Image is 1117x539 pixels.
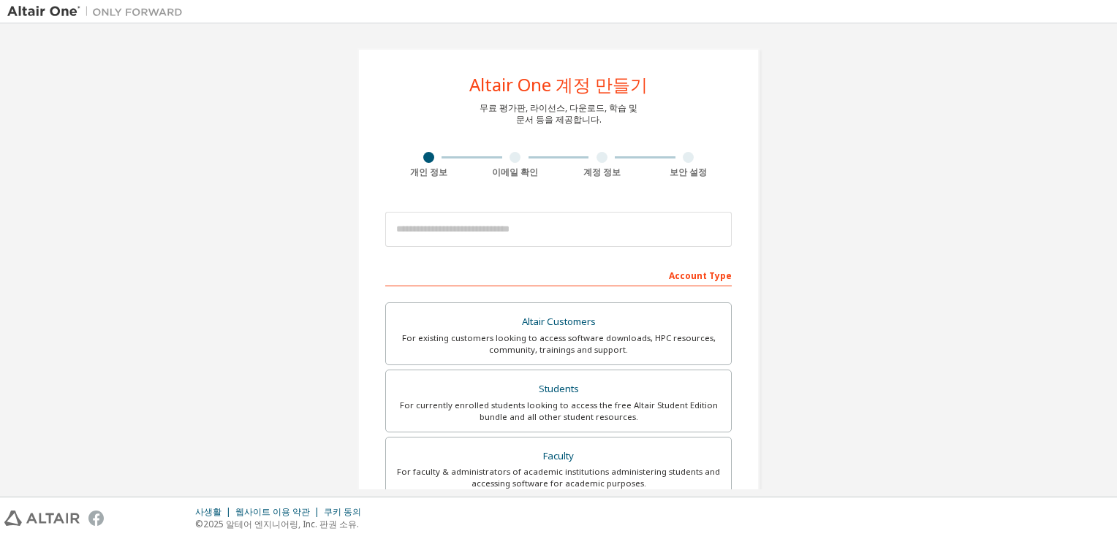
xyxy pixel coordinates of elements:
div: For faculty & administrators of academic institutions administering students and accessing softwa... [395,466,722,489]
div: Students [395,379,722,400]
div: 사생활 [195,506,235,518]
div: For currently enrolled students looking to access the free Altair Student Edition bundle and all ... [395,400,722,423]
div: Altair One 계정 만들기 [469,76,648,93]
img: altair_logo.svg [4,511,80,526]
img: facebook.svg [88,511,104,526]
div: Altair Customers [395,312,722,332]
div: 계정 정보 [558,167,645,178]
div: 쿠키 동의 [324,506,370,518]
div: Account Type [385,263,732,286]
div: 웹사이트 이용 약관 [235,506,324,518]
div: For existing customers looking to access software downloads, HPC resources, community, trainings ... [395,332,722,356]
img: Altair One [7,4,190,19]
div: 개인 정보 [385,167,472,178]
div: 이메일 확인 [472,167,559,178]
div: 보안 설정 [645,167,732,178]
font: 2025 알테어 엔지니어링, Inc. 판권 소유. [203,518,359,530]
p: © [195,518,370,530]
div: Faculty [395,446,722,467]
div: 무료 평가판, 라이선스, 다운로드, 학습 및 문서 등을 제공합니다. [480,102,637,126]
